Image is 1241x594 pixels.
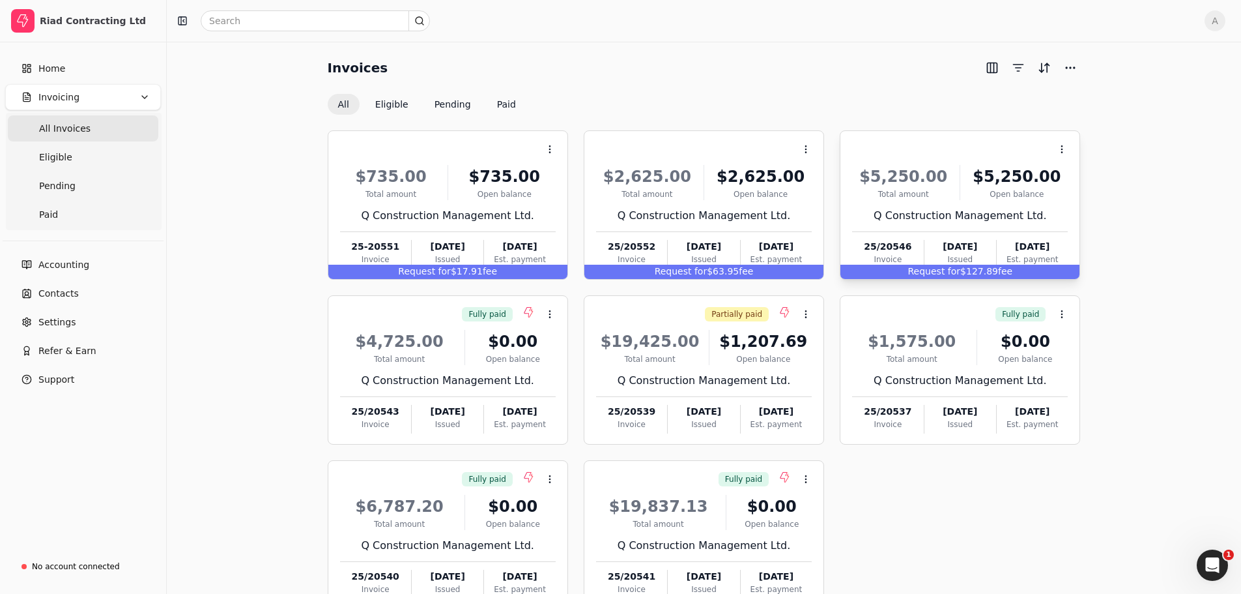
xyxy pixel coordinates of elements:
[412,240,483,254] div: [DATE]
[596,188,698,200] div: Total amount
[982,330,1068,353] div: $0.00
[468,308,506,320] span: Fully paid
[340,405,411,419] div: 25/20543
[852,188,954,200] div: Total amount
[741,254,812,265] div: Est. payment
[715,353,812,365] div: Open balance
[924,419,996,430] div: Issued
[484,419,555,430] div: Est. payment
[8,201,158,228] a: Paid
[412,254,483,265] div: Issued
[470,518,556,530] div: Open balance
[924,405,996,419] div: [DATE]
[484,405,555,419] div: [DATE]
[340,254,411,265] div: Invoice
[715,330,812,353] div: $1,207.69
[470,330,556,353] div: $0.00
[365,94,419,115] button: Eligible
[5,84,161,110] button: Invoicing
[484,254,555,265] div: Est. payment
[852,208,1068,224] div: Q Construction Management Ltd.
[997,240,1068,254] div: [DATE]
[5,280,161,306] a: Contacts
[596,240,667,254] div: 25/20552
[965,165,1068,188] div: $5,250.00
[340,570,411,584] div: 25/20540
[38,344,96,358] span: Refer & Earn
[38,287,79,301] span: Contacts
[924,254,996,265] div: Issued
[38,316,76,329] span: Settings
[424,94,481,115] button: Pending
[340,419,411,430] div: Invoice
[668,254,739,265] div: Issued
[741,240,812,254] div: [DATE]
[997,254,1068,265] div: Est. payment
[5,366,161,393] button: Support
[668,240,739,254] div: [DATE]
[484,570,555,584] div: [DATE]
[998,266,1012,276] span: fee
[398,266,451,276] span: Request for
[668,570,739,584] div: [DATE]
[340,240,411,254] div: 25-20551
[741,419,812,430] div: Est. payment
[340,495,459,518] div: $6,787.20
[596,518,721,530] div: Total amount
[5,338,161,364] button: Refer & Earn
[1205,10,1225,31] span: A
[39,151,72,164] span: Eligible
[668,419,739,430] div: Issued
[453,165,556,188] div: $735.00
[470,353,556,365] div: Open balance
[470,495,556,518] div: $0.00
[852,330,971,353] div: $1,575.00
[596,495,721,518] div: $19,837.13
[965,188,1068,200] div: Open balance
[732,495,812,518] div: $0.00
[709,188,812,200] div: Open balance
[328,94,360,115] button: All
[668,405,739,419] div: [DATE]
[412,419,483,430] div: Issued
[32,561,120,572] div: No account connected
[1002,308,1039,320] span: Fully paid
[5,252,161,278] a: Accounting
[596,330,704,353] div: $19,425.00
[453,188,556,200] div: Open balance
[852,419,923,430] div: Invoice
[340,538,556,554] div: Q Construction Management Ltd.
[655,266,707,276] span: Request for
[584,265,823,279] div: $63.95
[596,254,667,265] div: Invoice
[852,240,923,254] div: 25/20546
[340,518,459,530] div: Total amount
[8,115,158,141] a: All Invoices
[484,240,555,254] div: [DATE]
[840,265,1079,279] div: $127.89
[741,570,812,584] div: [DATE]
[1223,550,1234,560] span: 1
[328,94,526,115] div: Invoice filter options
[741,405,812,419] div: [DATE]
[39,179,76,193] span: Pending
[412,405,483,419] div: [DATE]
[852,373,1068,389] div: Q Construction Management Ltd.
[5,309,161,335] a: Settings
[38,62,65,76] span: Home
[1060,57,1081,78] button: More
[8,173,158,199] a: Pending
[340,188,442,200] div: Total amount
[852,254,923,265] div: Invoice
[997,419,1068,430] div: Est. payment
[38,258,89,272] span: Accounting
[340,330,459,353] div: $4,725.00
[739,266,753,276] span: fee
[596,353,704,365] div: Total amount
[709,165,812,188] div: $2,625.00
[38,373,74,387] span: Support
[924,240,996,254] div: [DATE]
[39,122,91,136] span: All Invoices
[328,265,567,279] div: $17.91
[201,10,430,31] input: Search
